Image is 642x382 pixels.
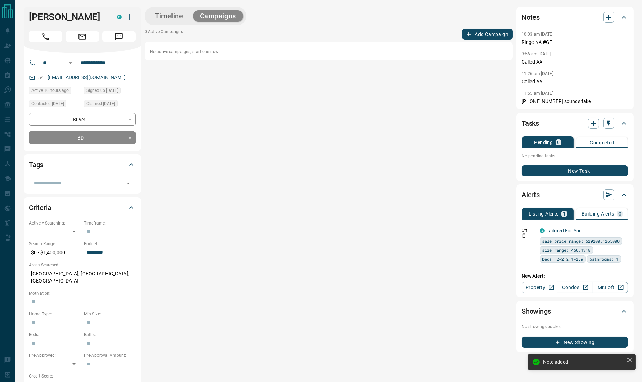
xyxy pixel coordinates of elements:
[29,220,81,226] p: Actively Searching:
[29,131,136,144] div: TBD
[522,282,557,293] a: Property
[543,359,624,365] div: Note added
[145,29,183,40] p: 0 Active Campaigns
[29,268,136,287] p: [GEOGRAPHIC_DATA], [GEOGRAPHIC_DATA], [GEOGRAPHIC_DATA]
[557,282,593,293] a: Condos
[84,311,136,317] p: Min Size:
[150,49,507,55] p: No active campaigns, start one now
[29,87,81,96] div: Thu Sep 11 2025
[29,373,136,379] p: Credit Score:
[522,91,553,96] p: 11:55 am [DATE]
[29,247,81,258] p: $0 - $1,400,000
[117,15,122,19] div: condos.ca
[563,211,566,216] p: 1
[522,165,628,176] button: New Task
[84,241,136,247] p: Budget:
[86,87,118,94] span: Signed up [DATE]
[581,211,614,216] p: Building Alerts
[84,332,136,338] p: Baths:
[29,332,81,338] p: Beds:
[589,256,618,262] span: bathrooms: 1
[542,247,590,254] span: size range: 450,1318
[522,12,540,23] h2: Notes
[542,256,583,262] span: beds: 2-2,2.1-2.9
[86,100,115,107] span: Claimed [DATE]
[522,303,628,319] div: Showings
[48,75,126,80] a: [EMAIL_ADDRESS][DOMAIN_NAME]
[29,100,81,109] div: Tue Mar 28 2023
[29,159,43,170] h2: Tags
[522,51,551,56] p: 9:56 am [DATE]
[522,9,628,26] div: Notes
[542,238,620,245] span: sale price range: 529200,1265000
[522,227,536,233] p: Off
[522,39,628,46] p: Ringc NA #GF
[29,11,106,22] h1: [PERSON_NAME]
[522,233,527,238] svg: Push Notification Only
[522,324,628,330] p: No showings booked
[29,202,52,213] h2: Criteria
[462,29,513,40] button: Add Campaign
[522,189,540,200] h2: Alerts
[529,211,559,216] p: Listing Alerts
[29,241,81,247] p: Search Range:
[29,113,136,126] div: Buyer
[522,187,628,203] div: Alerts
[29,311,81,317] p: Home Type:
[522,58,628,66] p: Called AA
[522,273,628,280] p: New Alert:
[590,140,614,145] p: Completed
[84,87,136,96] div: Fri Oct 26 2018
[618,211,621,216] p: 0
[557,140,560,145] p: 0
[534,140,553,145] p: Pending
[522,151,628,161] p: No pending tasks
[31,100,64,107] span: Contacted [DATE]
[102,31,136,42] span: Message
[84,220,136,226] p: Timeframe:
[123,179,133,188] button: Open
[522,98,628,105] p: [PHONE_NUMBER] sounds fake
[522,118,539,129] h2: Tasks
[84,352,136,359] p: Pre-Approval Amount:
[522,306,551,317] h2: Showings
[522,71,553,76] p: 11:26 am [DATE]
[29,31,62,42] span: Call
[38,75,43,80] svg: Email Verified
[29,262,136,268] p: Areas Searched:
[522,115,628,132] div: Tasks
[31,87,69,94] span: Active 10 hours ago
[148,10,190,22] button: Timeline
[84,100,136,109] div: Tue Mar 28 2023
[29,156,136,173] div: Tags
[522,32,553,37] p: 10:03 am [DATE]
[29,199,136,216] div: Criteria
[193,10,243,22] button: Campaigns
[522,337,628,348] button: New Showing
[593,282,628,293] a: Mr.Loft
[66,31,99,42] span: Email
[540,228,545,233] div: condos.ca
[29,290,136,296] p: Motivation:
[66,59,75,67] button: Open
[547,228,582,233] a: Tailored For You
[522,78,628,85] p: Called AA
[29,352,81,359] p: Pre-Approved:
